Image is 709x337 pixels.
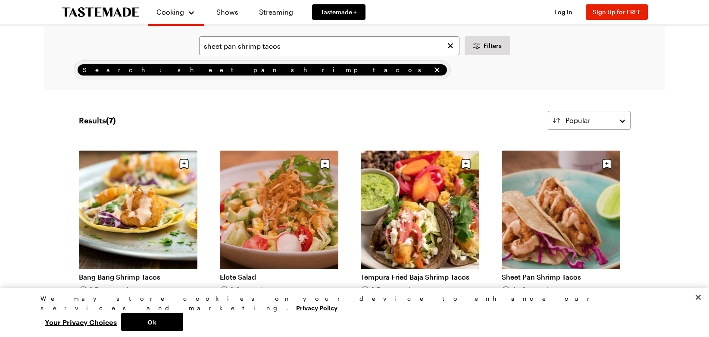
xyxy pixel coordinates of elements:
span: Search: sheet pan shrimp tacos [83,65,431,75]
span: Popular [565,115,590,126]
span: Cooking [156,8,184,16]
a: Tempura Fried Baja Shrimp Tacos [361,273,479,281]
button: Save recipe [317,156,333,172]
button: Clear search [446,41,455,50]
div: We may store cookies on your device to enhance our services and marketing. [41,294,661,313]
span: Sign Up for FREE [593,8,641,16]
button: Your Privacy Choices [41,313,121,331]
button: Save recipe [599,156,615,172]
button: Save recipe [176,156,192,172]
span: Filters [484,41,502,50]
button: Popular [548,111,631,130]
button: Desktop filters [465,36,510,55]
button: Save recipe [458,156,474,172]
button: Sign Up for FREE [586,4,648,20]
button: remove Search: sheet pan shrimp tacos [432,65,442,75]
a: To Tastemade Home Page [62,7,139,17]
a: Sheet Pan Shrimp Tacos [502,273,620,281]
div: Privacy [41,294,661,331]
button: Cooking [156,3,196,21]
span: Log In [554,8,572,16]
span: Results [79,114,116,126]
a: More information about your privacy, opens in a new tab [296,303,337,312]
button: Close [689,288,708,307]
a: Elote Salad [220,273,338,281]
a: Bang Bang Shrimp Tacos [79,273,197,281]
button: Log In [546,8,581,16]
span: Tastemade + [321,8,357,16]
span: ( 7 ) [106,116,116,125]
button: Ok [121,313,183,331]
a: Tastemade + [312,4,365,20]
